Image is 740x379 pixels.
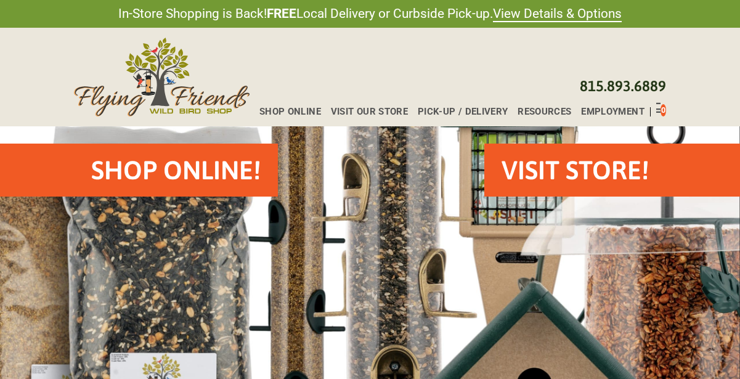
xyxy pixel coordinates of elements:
a: Pick-up / Delivery [408,107,508,116]
a: Visit Our Store [321,107,408,116]
span: Employment [581,107,644,116]
span: Visit Our Store [331,107,409,116]
h2: Shop Online! [91,152,261,189]
span: Pick-up / Delivery [418,107,508,116]
span: Shop Online [259,107,321,116]
a: Shop Online [250,107,321,116]
span: In-Store Shopping is Back! Local Delivery or Curbside Pick-up. [118,5,622,23]
a: Employment [571,107,644,116]
a: 815.893.6889 [580,78,666,94]
strong: FREE [267,6,296,21]
a: View Details & Options [493,6,622,22]
span: 0 [661,105,665,115]
div: Toggle Off Canvas Content [656,102,661,116]
span: Resources [518,107,571,116]
h2: VISIT STORE! [502,152,649,189]
img: Flying Friends Wild Bird Shop Logo [74,38,250,116]
a: Resources [508,107,571,116]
